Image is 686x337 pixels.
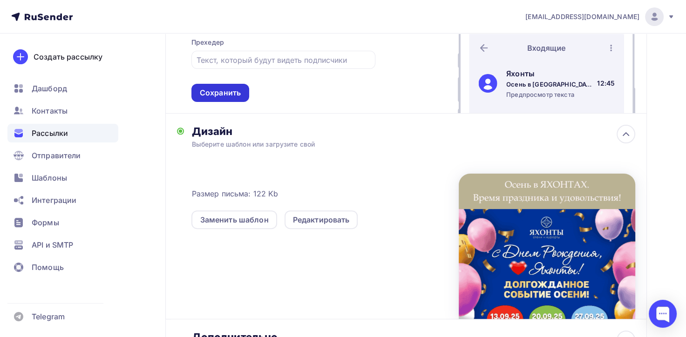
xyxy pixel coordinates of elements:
span: Telegram [32,311,65,322]
a: [EMAIL_ADDRESS][DOMAIN_NAME] [525,7,675,26]
span: Рассылки [32,128,68,139]
div: Предпросмотр текста [506,90,594,99]
div: Прехедер [191,38,224,47]
span: [EMAIL_ADDRESS][DOMAIN_NAME] [525,12,639,21]
span: API и SMTP [32,239,73,250]
span: Отправители [32,150,81,161]
span: Шаблоны [32,172,67,183]
div: Создать рассылку [34,51,102,62]
a: Рассылки [7,124,118,142]
div: Выберите шаблон или загрузите свой [191,140,591,149]
a: Отправители [7,146,118,165]
span: Размер письма: 122 Kb [191,188,278,199]
a: Формы [7,213,118,232]
div: Редактировать [293,214,350,225]
div: Заменить шаблон [200,214,268,225]
div: Дизайн [191,125,635,138]
a: Шаблоны [7,168,118,187]
div: Осень в [GEOGRAPHIC_DATA]. Время праздновать! [506,80,594,88]
span: Интеграции [32,195,76,206]
span: Контакты [32,105,68,116]
input: Текст, который будут видеть подписчики [197,54,370,66]
div: 12:45 [597,79,615,88]
div: Яхонты [506,68,594,79]
a: Контакты [7,101,118,120]
span: Формы [32,217,59,228]
span: Помощь [32,262,64,273]
div: Сохранить [200,88,241,98]
a: Дашборд [7,79,118,98]
span: Дашборд [32,83,67,94]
